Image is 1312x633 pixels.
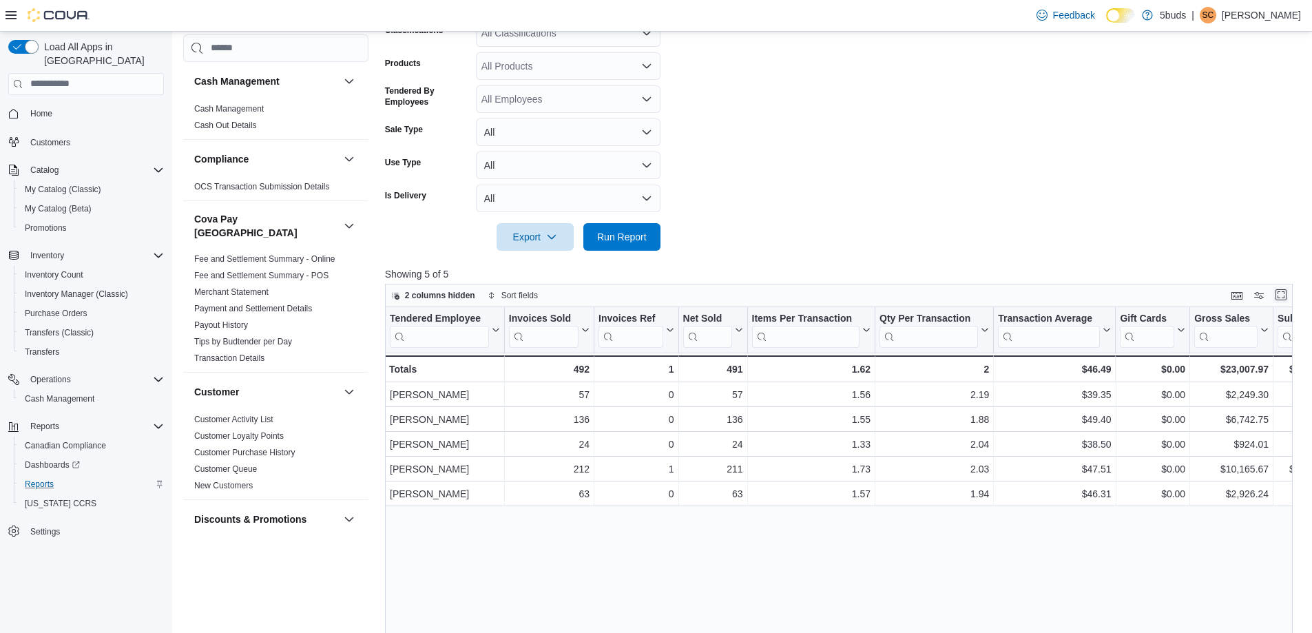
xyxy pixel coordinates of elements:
a: Customer Queue [194,464,257,474]
div: 24 [683,436,742,453]
a: Dashboards [19,457,85,473]
div: Gross Sales [1194,313,1258,348]
div: Invoices Ref [598,313,663,326]
div: [PERSON_NAME] [390,436,500,453]
button: Inventory [25,247,70,264]
a: Purchase Orders [19,305,93,322]
label: Sale Type [385,124,423,135]
div: 0 [598,386,674,403]
a: Payout History [194,320,248,330]
div: 1.57 [751,486,871,502]
button: Open list of options [641,61,652,72]
button: Canadian Compliance [14,436,169,455]
button: Operations [3,370,169,389]
div: 212 [509,461,590,477]
label: Products [385,58,421,69]
button: Open list of options [641,94,652,105]
div: Invoices Ref [598,313,663,348]
div: 57 [509,386,590,403]
h3: Cash Management [194,74,280,88]
div: 1.33 [751,436,871,453]
span: My Catalog (Classic) [19,181,164,198]
button: Inventory [3,246,169,265]
span: Payout History [194,320,248,331]
label: Is Delivery [385,190,426,201]
button: Transaction Average [998,313,1111,348]
div: $0.00 [1120,411,1185,428]
a: Fee and Settlement Summary - POS [194,271,329,280]
span: Cash Management [194,103,264,114]
span: Cash Management [19,391,164,407]
div: Cova Pay [GEOGRAPHIC_DATA] [183,251,368,372]
div: 2.19 [879,386,989,403]
div: 1.88 [879,411,989,428]
div: $46.31 [998,486,1111,502]
span: Inventory [30,250,64,261]
div: 492 [509,361,590,377]
button: Net Sold [683,313,742,348]
a: Settings [25,523,65,540]
div: Customer [183,411,368,499]
button: Gross Sales [1194,313,1269,348]
div: 24 [509,436,590,453]
a: Cash Management [194,104,264,114]
div: Items Per Transaction [751,313,860,326]
div: 2.04 [879,436,989,453]
span: Customers [25,133,164,150]
a: Transaction Details [194,353,264,363]
span: Home [25,105,164,122]
button: Reports [14,475,169,494]
span: Dashboards [19,457,164,473]
button: Invoices Sold [509,313,590,348]
label: Use Type [385,157,421,168]
p: Showing 5 of 5 [385,267,1302,281]
span: Transfers (Classic) [19,324,164,341]
span: Customer Purchase History [194,447,295,458]
p: [PERSON_NAME] [1222,7,1301,23]
span: Cash Out Details [194,120,257,131]
div: [PERSON_NAME] [390,486,500,502]
div: Invoices Sold [509,313,579,348]
span: Customer Activity List [194,414,273,425]
div: $46.49 [998,361,1111,377]
button: Customer [341,384,357,400]
span: Settings [30,526,60,537]
span: Feedback [1053,8,1095,22]
button: My Catalog (Classic) [14,180,169,199]
span: Fee and Settlement Summary - POS [194,270,329,281]
span: Operations [30,374,71,385]
a: Feedback [1031,1,1101,29]
button: Discounts & Promotions [341,511,357,528]
a: Merchant Statement [194,287,269,297]
span: 2 columns hidden [405,290,475,301]
span: My Catalog (Beta) [25,203,92,214]
button: Display options [1251,287,1267,304]
div: $0.00 [1120,486,1185,502]
span: Run Report [597,230,647,244]
button: Cova Pay [GEOGRAPHIC_DATA] [341,218,357,234]
button: Open list of options [641,28,652,39]
button: Cova Pay [GEOGRAPHIC_DATA] [194,212,338,240]
button: Items Per Transaction [751,313,871,348]
div: $39.35 [998,386,1111,403]
span: Dashboards [25,459,80,470]
span: Customers [30,137,70,148]
button: Purchase Orders [14,304,169,323]
span: Reports [25,418,164,435]
div: 0 [598,486,674,502]
span: Export [505,223,565,251]
div: Gift Cards [1120,313,1174,326]
button: Inventory Manager (Classic) [14,284,169,304]
span: Inventory Count [25,269,83,280]
a: Customer Loyalty Points [194,431,284,441]
div: Totals [389,361,500,377]
div: 1.94 [879,486,989,502]
div: 136 [509,411,590,428]
div: Net Sold [683,313,731,326]
span: Cash Management [25,393,94,404]
a: Inventory Count [19,267,89,283]
button: My Catalog (Beta) [14,199,169,218]
span: Sort fields [501,290,538,301]
a: New Customers [194,481,253,490]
